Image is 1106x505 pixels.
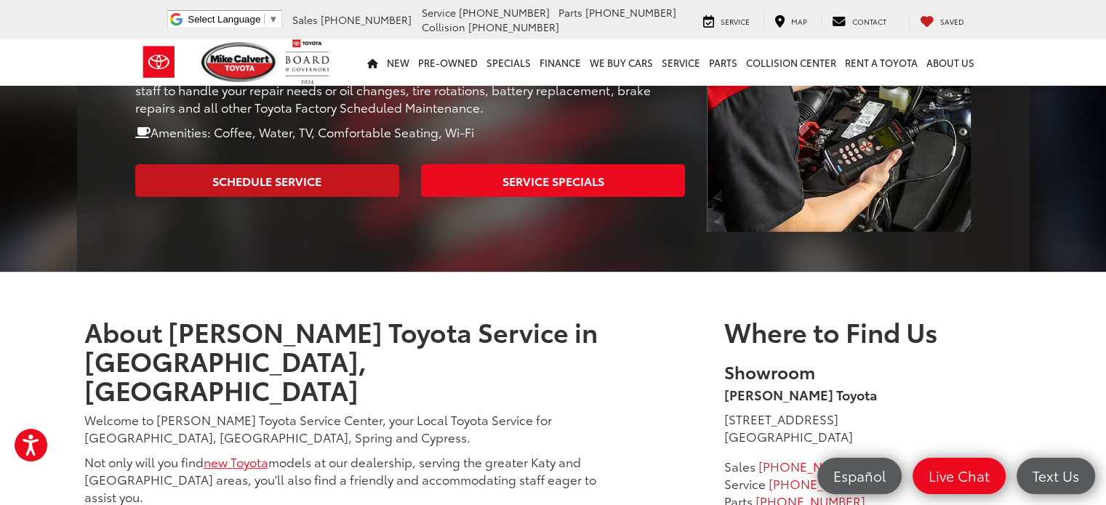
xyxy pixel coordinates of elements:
h4: Where to Find Us [724,317,1022,346]
a: My Saved Vehicles [909,13,975,28]
a: Map [764,13,818,28]
a: Pre-Owned [414,39,482,86]
span: [PHONE_NUMBER] [468,20,559,34]
span: ▼ [268,14,278,25]
span: Service [721,16,750,27]
a: Collision Center [742,39,841,86]
a: New [382,39,414,86]
span: Live Chat [921,466,997,485]
p: Welcome to [PERSON_NAME] Toyota Service Center, your Local Toyota Service for [GEOGRAPHIC_DATA], ... [84,411,622,445]
span: Parts [558,5,582,20]
img: Mike Calvert Toyota [201,42,278,82]
span: Map [791,16,807,27]
h5: Showroom [724,362,1022,381]
h1: About [PERSON_NAME] Toyota Service in [GEOGRAPHIC_DATA], [GEOGRAPHIC_DATA] [84,317,622,403]
span: Saved [940,16,964,27]
p: [PERSON_NAME] Toyota is conveniently located in [GEOGRAPHIC_DATA] servicing Toyota's [GEOGRAPHIC_... [135,46,686,116]
a: Text Us [1017,458,1095,494]
a: Live Chat [913,458,1006,494]
span: Service [724,474,765,492]
a: Parts [705,39,742,86]
a: Contact [821,13,897,28]
a: Rent a Toyota [841,39,922,86]
span: Español [826,466,893,485]
a: WE BUY CARS [585,39,657,86]
a: Service [692,13,761,28]
span: Service [422,5,456,20]
img: Toyota [132,39,186,86]
span: [PHONE_NUMBER] [585,5,676,20]
a: Finance [535,39,585,86]
a: <span class='callNowClass2'>346-577-8734</span> [768,474,878,492]
a: Select Language​ [188,14,278,25]
a: Service Specials [421,164,685,197]
span: Sales [724,457,755,474]
a: Home [363,39,382,86]
span: [PHONE_NUMBER] [758,457,867,474]
span: Collision [422,20,465,34]
span: [PHONE_NUMBER] [768,474,878,492]
span: Contact [852,16,886,27]
span: ​ [264,14,265,25]
a: <span class='callNowClass'>713-597-5313</span> [758,457,867,474]
p: Not only will you find models at our dealership, serving the greater Katy and [GEOGRAPHIC_DATA] a... [84,453,622,505]
a: Schedule Service [135,164,399,197]
span: Text Us [1025,466,1086,485]
a: Español [817,458,902,494]
a: new Toyota [204,453,268,470]
address: [STREET_ADDRESS] [GEOGRAPHIC_DATA] [724,410,1022,445]
a: Service [657,39,705,86]
span: [PHONE_NUMBER] [321,12,412,27]
a: Specials [482,39,535,86]
p: Amenities: Coffee, Water, TV, Comfortable Seating, Wi-Fi [135,123,686,140]
a: About Us [922,39,979,86]
span: Select Language [188,14,260,25]
span: [PHONE_NUMBER] [459,5,550,20]
span: Sales [292,12,318,27]
h5: [PERSON_NAME] Toyota [724,388,1022,403]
